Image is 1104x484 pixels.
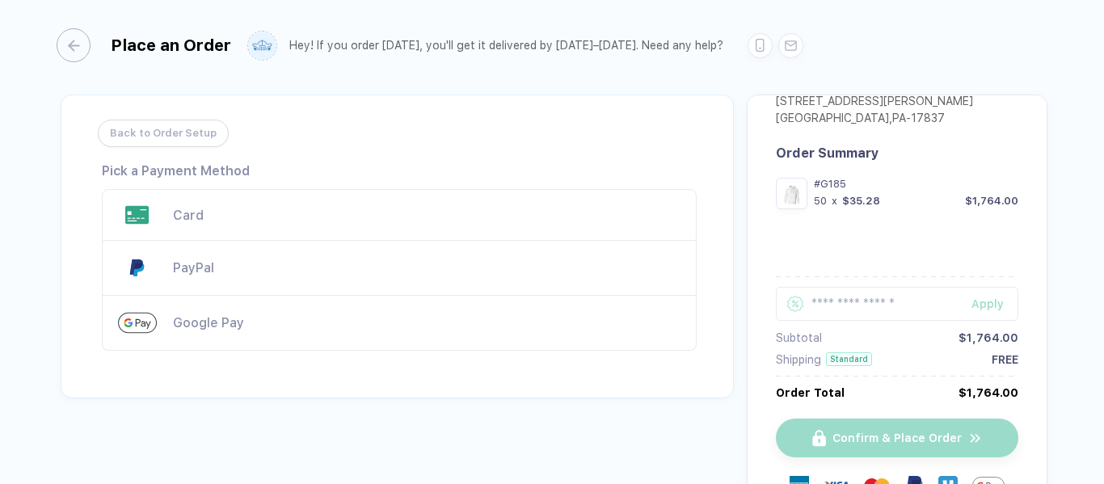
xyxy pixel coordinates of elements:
[776,145,1018,161] div: Order Summary
[814,195,827,207] div: 50
[110,120,217,146] span: Back to Order Setup
[826,352,872,366] div: Standard
[951,287,1018,321] button: Apply
[776,386,845,399] div: Order Total
[173,315,681,330] div: Paying with Google Pay
[776,353,821,366] div: Shipping
[102,296,697,351] div: Paying with Google Pay
[971,297,1018,310] div: Apply
[830,195,839,207] div: x
[173,260,681,276] div: Paying with PayPal
[98,120,229,147] button: Back to Order Setup
[173,208,681,223] div: Paying with Card
[780,182,803,205] img: fe90a855-249e-4bbb-9c4e-86048018f4ed_nt_front_1758563947794.jpg
[776,112,973,128] div: [GEOGRAPHIC_DATA] , PA - 17837
[102,189,697,241] div: Paying with Card
[102,163,250,179] div: Pick a Payment Method
[959,386,1018,399] div: $1,764.00
[289,39,723,53] div: Hey! If you order [DATE], you'll get it delivered by [DATE]–[DATE]. Need any help?
[776,331,822,344] div: Subtotal
[992,353,1018,366] div: FREE
[814,178,1018,190] div: #G185
[842,195,880,207] div: $35.28
[102,241,697,296] div: Paying with PayPal
[965,195,1018,207] div: $1,764.00
[959,331,1018,344] div: $1,764.00
[111,36,231,55] div: Place an Order
[248,32,276,60] img: user profile
[776,95,973,112] div: [STREET_ADDRESS][PERSON_NAME]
